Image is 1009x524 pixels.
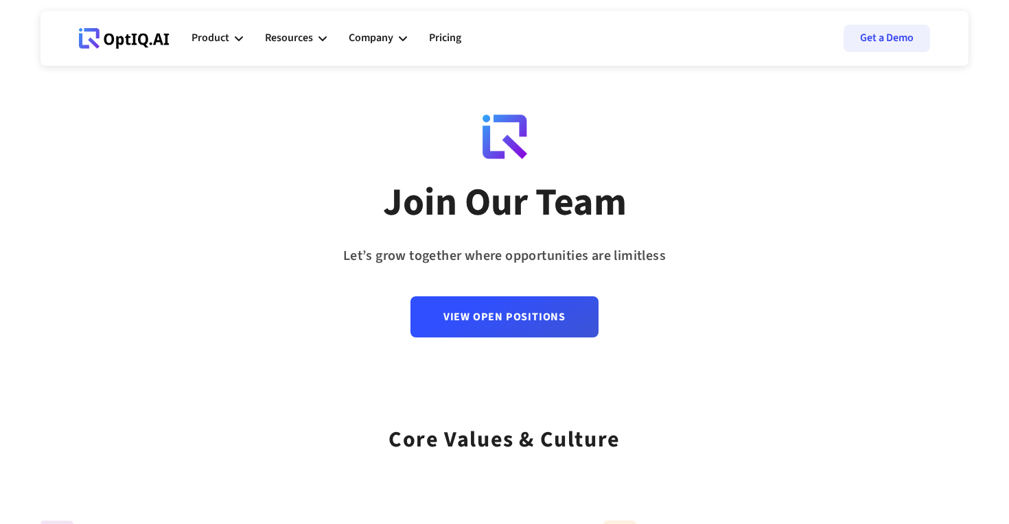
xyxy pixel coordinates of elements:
[349,29,393,47] div: Company
[192,18,243,59] div: Product
[388,409,621,457] div: Core values & Culture
[265,29,313,47] div: Resources
[410,296,599,337] a: View Open Positions
[383,179,627,227] div: Join Our Team
[265,18,327,59] div: Resources
[349,18,407,59] div: Company
[79,48,80,49] div: Webflow Homepage
[79,18,170,59] a: Webflow Homepage
[844,25,930,52] a: Get a Demo
[429,18,461,59] a: Pricing
[343,243,666,269] div: Let’s grow together where opportunities are limitless
[192,29,229,47] div: Product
